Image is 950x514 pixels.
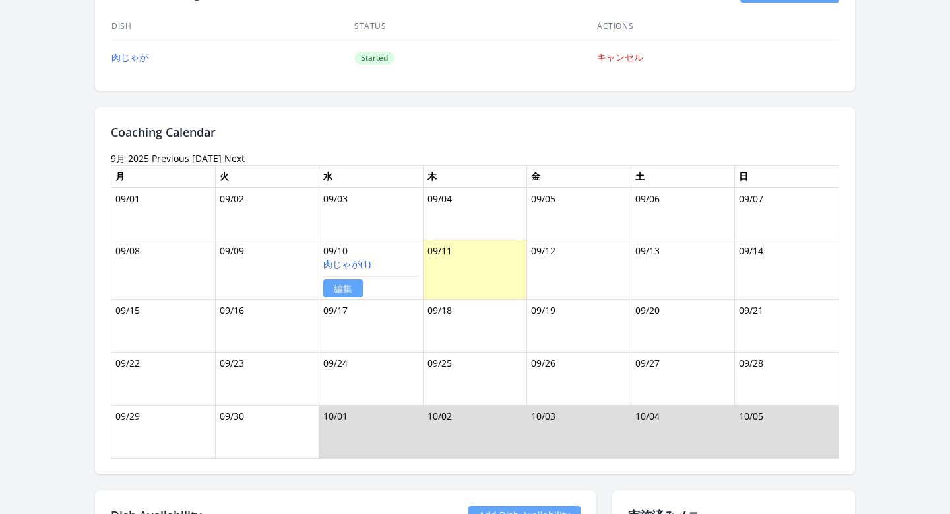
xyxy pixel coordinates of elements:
a: 肉じゃが [111,51,148,63]
a: [DATE] [192,152,222,165]
h2: Coaching Calendar [111,123,839,141]
td: 09/28 [735,353,839,406]
td: 09/07 [735,188,839,240]
td: 09/02 [215,188,319,240]
td: 09/10 [319,240,424,300]
td: 09/25 [423,353,527,406]
span: Started [354,52,395,65]
td: 09/04 [423,188,527,240]
td: 09/16 [215,300,319,353]
th: Dish [111,13,354,40]
th: 水 [319,165,424,188]
td: 10/05 [735,406,839,459]
td: 09/01 [111,188,216,240]
td: 09/18 [423,300,527,353]
td: 09/29 [111,406,216,459]
th: Status [354,13,596,40]
td: 09/03 [319,188,424,240]
time: 9月 2025 [111,152,149,165]
th: 月 [111,165,216,188]
td: 09/30 [215,406,319,459]
td: 09/09 [215,240,319,300]
td: 09/14 [735,240,839,300]
a: 肉じゃが(1) [323,258,371,270]
td: 09/23 [215,353,319,406]
a: Next [224,152,245,165]
td: 09/20 [631,300,735,353]
td: 09/11 [423,240,527,300]
td: 10/04 [631,406,735,459]
td: 09/17 [319,300,424,353]
th: 土 [631,165,735,188]
td: 09/27 [631,353,735,406]
td: 09/26 [527,353,631,406]
td: 09/12 [527,240,631,300]
td: 09/13 [631,240,735,300]
th: 火 [215,165,319,188]
th: 日 [735,165,839,188]
td: 09/06 [631,188,735,240]
td: 09/05 [527,188,631,240]
td: 09/19 [527,300,631,353]
td: 09/08 [111,240,216,300]
td: 09/22 [111,353,216,406]
td: 10/01 [319,406,424,459]
td: 09/21 [735,300,839,353]
th: Actions [596,13,839,40]
th: 木 [423,165,527,188]
a: Previous [152,152,189,165]
a: キャンセル [597,51,643,63]
td: 09/24 [319,353,424,406]
td: 10/02 [423,406,527,459]
th: 金 [527,165,631,188]
td: 09/15 [111,300,216,353]
td: 10/03 [527,406,631,459]
a: 編集 [323,279,363,297]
